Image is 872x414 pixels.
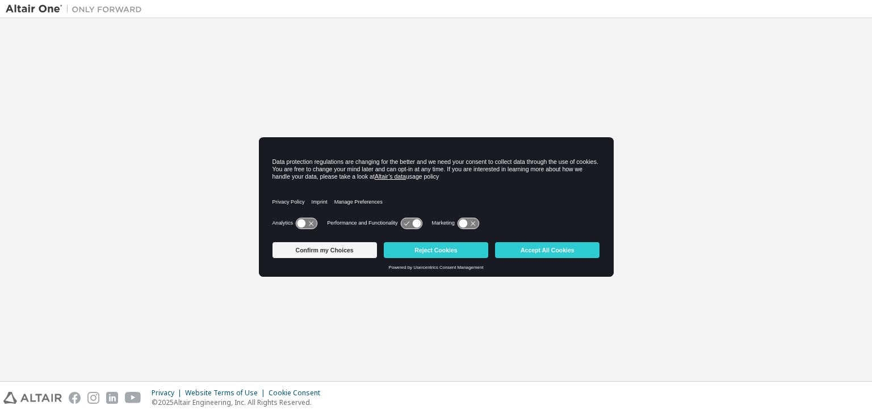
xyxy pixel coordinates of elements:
[6,3,148,15] img: Altair One
[269,388,327,398] div: Cookie Consent
[185,388,269,398] div: Website Terms of Use
[152,398,327,407] p: © 2025 Altair Engineering, Inc. All Rights Reserved.
[69,392,81,404] img: facebook.svg
[125,392,141,404] img: youtube.svg
[152,388,185,398] div: Privacy
[106,392,118,404] img: linkedin.svg
[87,392,99,404] img: instagram.svg
[3,392,62,404] img: altair_logo.svg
